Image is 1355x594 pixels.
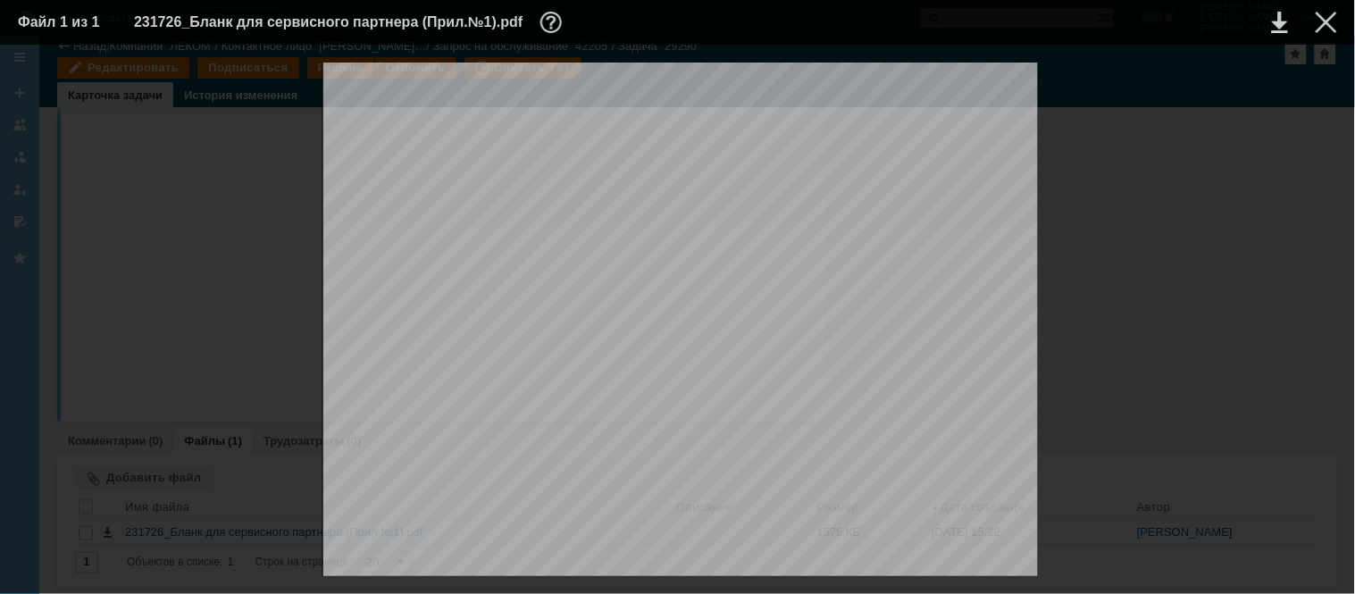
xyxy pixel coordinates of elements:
div: Файл 1 из 1 [18,15,107,29]
div: Дополнительная информация о файле (F11) [540,12,567,33]
div: 231726_Бланк для сервисного партнера (Прил.№1).pdf [134,12,567,33]
div: Закрыть окно (Esc) [1316,12,1337,33]
div: Скачать файл [1272,12,1288,33]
